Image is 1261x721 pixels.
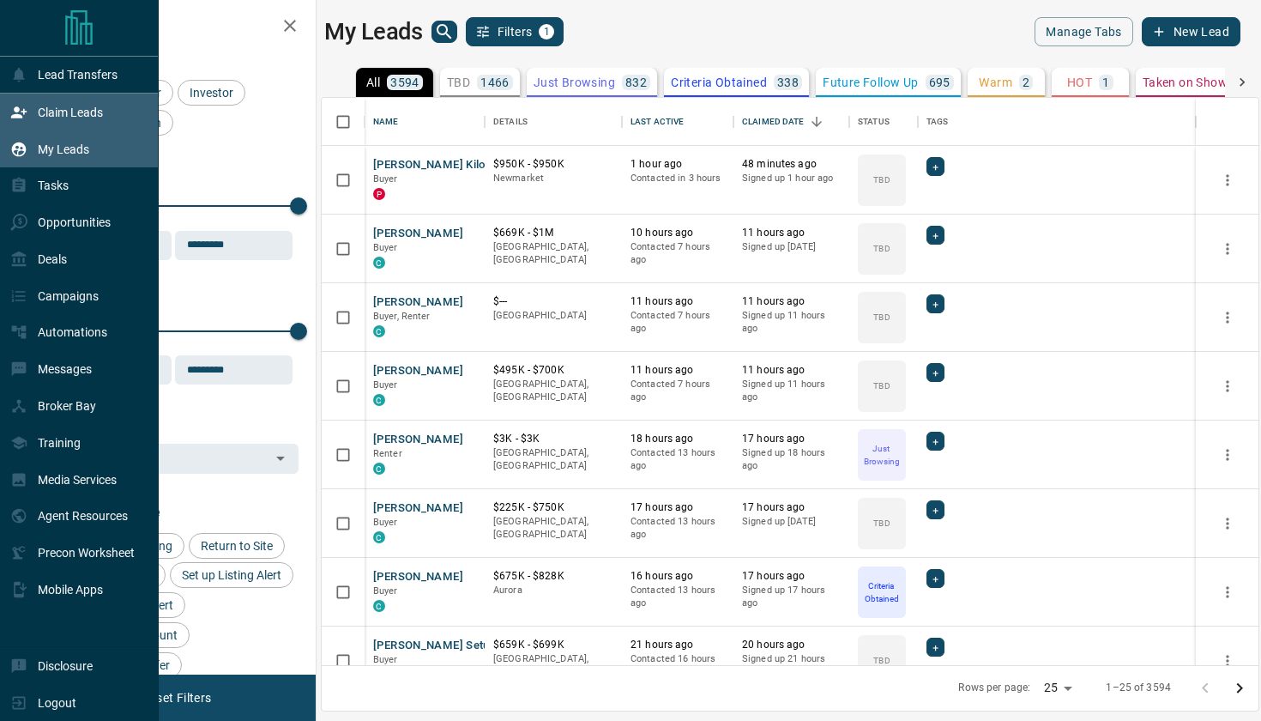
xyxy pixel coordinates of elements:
[1035,17,1132,46] button: Manage Tabs
[1215,579,1240,605] button: more
[493,98,528,146] div: Details
[742,500,841,515] p: 17 hours ago
[447,76,470,88] p: TBD
[493,240,613,267] p: [GEOGRAPHIC_DATA], [GEOGRAPHIC_DATA]
[742,363,841,378] p: 11 hours ago
[1142,17,1240,46] button: New Lead
[373,600,385,612] div: condos.ca
[873,517,890,530] p: TBD
[742,584,841,610] p: Signed up 17 hours ago
[860,442,904,468] p: Just Browsing
[130,683,222,712] button: Reset Filters
[742,157,841,172] p: 48 minutes ago
[1102,76,1109,88] p: 1
[493,172,613,185] p: Newmarket
[926,638,944,657] div: +
[1037,676,1078,700] div: 25
[493,363,613,378] p: $495K - $700K
[630,446,725,473] p: Contacted 13 hours ago
[195,539,279,553] span: Return to Site
[926,432,944,451] div: +
[742,294,841,309] p: 11 hours ago
[373,311,431,322] span: Buyer, Renter
[493,432,613,446] p: $3K - $3K
[324,18,423,45] h1: My Leads
[630,652,725,679] p: Contacted 16 hours ago
[630,240,725,267] p: Contacted 7 hours ago
[742,240,841,254] p: Signed up [DATE]
[1222,671,1257,706] button: Go to next page
[493,500,613,515] p: $225K - $750K
[390,76,419,88] p: 3594
[373,173,398,185] span: Buyer
[493,638,613,652] p: $659K - $699K
[373,242,398,253] span: Buyer
[493,226,613,240] p: $669K - $1M
[742,309,841,336] p: Signed up 11 hours ago
[373,500,463,517] button: [PERSON_NAME]
[1106,681,1171,695] p: 1–25 of 3594
[176,568,287,582] span: Set up Listing Alert
[493,446,613,473] p: [GEOGRAPHIC_DATA], [GEOGRAPHIC_DATA]
[630,98,684,146] div: Last Active
[1215,648,1240,674] button: more
[932,433,938,450] span: +
[373,569,463,585] button: [PERSON_NAME]
[918,98,1196,146] div: Tags
[625,76,647,88] p: 832
[873,379,890,392] p: TBD
[373,448,402,459] span: Renter
[873,242,890,255] p: TBD
[932,501,938,518] span: +
[493,378,613,404] p: [GEOGRAPHIC_DATA], [GEOGRAPHIC_DATA]
[493,584,613,597] p: Aurora
[373,585,398,597] span: Buyer
[373,226,463,242] button: [PERSON_NAME]
[373,531,385,543] div: condos.ca
[858,98,890,146] div: Status
[373,98,399,146] div: Name
[932,295,938,312] span: +
[932,570,938,587] span: +
[742,172,841,185] p: Signed up 1 hour ago
[365,98,485,146] div: Name
[373,394,385,406] div: condos.ca
[932,364,938,381] span: +
[777,76,799,88] p: 338
[373,294,463,311] button: [PERSON_NAME]
[630,378,725,404] p: Contacted 7 hours ago
[534,76,615,88] p: Just Browsing
[630,226,725,240] p: 10 hours ago
[178,80,245,106] div: Investor
[170,562,293,588] div: Set up Listing Alert
[742,638,841,652] p: 20 hours ago
[932,158,938,175] span: +
[929,76,950,88] p: 695
[926,226,944,245] div: +
[873,311,890,324] p: TBD
[1215,236,1240,262] button: more
[1215,305,1240,330] button: more
[493,515,613,542] p: [GEOGRAPHIC_DATA], [GEOGRAPHIC_DATA]
[485,98,622,146] div: Details
[373,517,398,528] span: Buyer
[926,294,944,313] div: +
[742,446,841,473] p: Signed up 18 hours ago
[373,325,385,337] div: condos.ca
[742,98,805,146] div: Claimed Date
[979,76,1012,88] p: Warm
[366,76,380,88] p: All
[742,226,841,240] p: 11 hours ago
[431,21,457,43] button: search button
[1023,76,1029,88] p: 2
[373,363,463,379] button: [PERSON_NAME]
[373,638,498,654] button: [PERSON_NAME] Seturi
[823,76,918,88] p: Future Follow Up
[493,652,613,679] p: [GEOGRAPHIC_DATA], [GEOGRAPHIC_DATA]
[373,463,385,475] div: condos.ca
[932,227,938,244] span: +
[540,26,552,38] span: 1
[630,172,725,185] p: Contacted in 3 hours
[630,515,725,542] p: Contacted 13 hours ago
[926,98,949,146] div: Tags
